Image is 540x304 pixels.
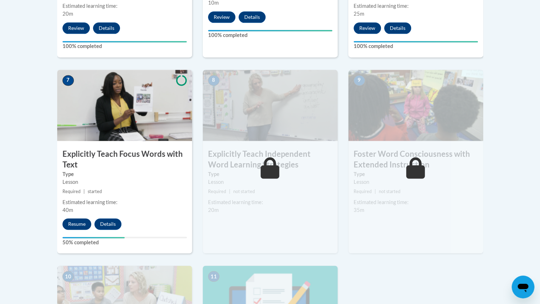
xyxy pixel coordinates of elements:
[57,149,192,171] h3: Explicitly Teach Focus Words with Text
[239,11,266,23] button: Details
[62,237,125,238] div: Your progress
[354,41,478,42] div: Your progress
[62,42,187,50] label: 100% completed
[62,207,73,213] span: 40m
[88,189,102,194] span: started
[62,238,187,246] label: 50% completed
[208,207,219,213] span: 20m
[208,189,226,194] span: Required
[62,2,187,10] div: Estimated learning time:
[233,189,255,194] span: not started
[93,22,120,34] button: Details
[62,41,187,42] div: Your progress
[62,11,73,17] span: 20m
[354,22,381,34] button: Review
[348,149,483,171] h3: Foster Word Consciousness with Extended Instruction
[354,207,364,213] span: 35m
[384,22,411,34] button: Details
[83,189,85,194] span: |
[354,198,478,206] div: Estimated learning time:
[62,22,90,34] button: Review
[208,170,332,178] label: Type
[62,198,187,206] div: Estimated learning time:
[62,75,74,86] span: 7
[354,189,372,194] span: Required
[229,189,230,194] span: |
[379,189,400,194] span: not started
[354,2,478,10] div: Estimated learning time:
[208,11,235,23] button: Review
[208,75,219,86] span: 8
[512,276,534,298] iframe: Button to launch messaging window
[354,170,478,178] label: Type
[62,271,74,282] span: 10
[203,149,338,171] h3: Explicitly Teach Independent Word Learning Strategies
[57,70,192,141] img: Course Image
[354,42,478,50] label: 100% completed
[62,170,187,178] label: Type
[354,11,364,17] span: 25m
[375,189,376,194] span: |
[354,75,365,86] span: 9
[62,178,187,186] div: Lesson
[354,178,478,186] div: Lesson
[203,70,338,141] img: Course Image
[62,218,91,230] button: Resume
[348,70,483,141] img: Course Image
[208,31,332,39] label: 100% completed
[208,271,219,282] span: 11
[208,178,332,186] div: Lesson
[62,189,81,194] span: Required
[208,198,332,206] div: Estimated learning time:
[94,218,121,230] button: Details
[208,30,332,31] div: Your progress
